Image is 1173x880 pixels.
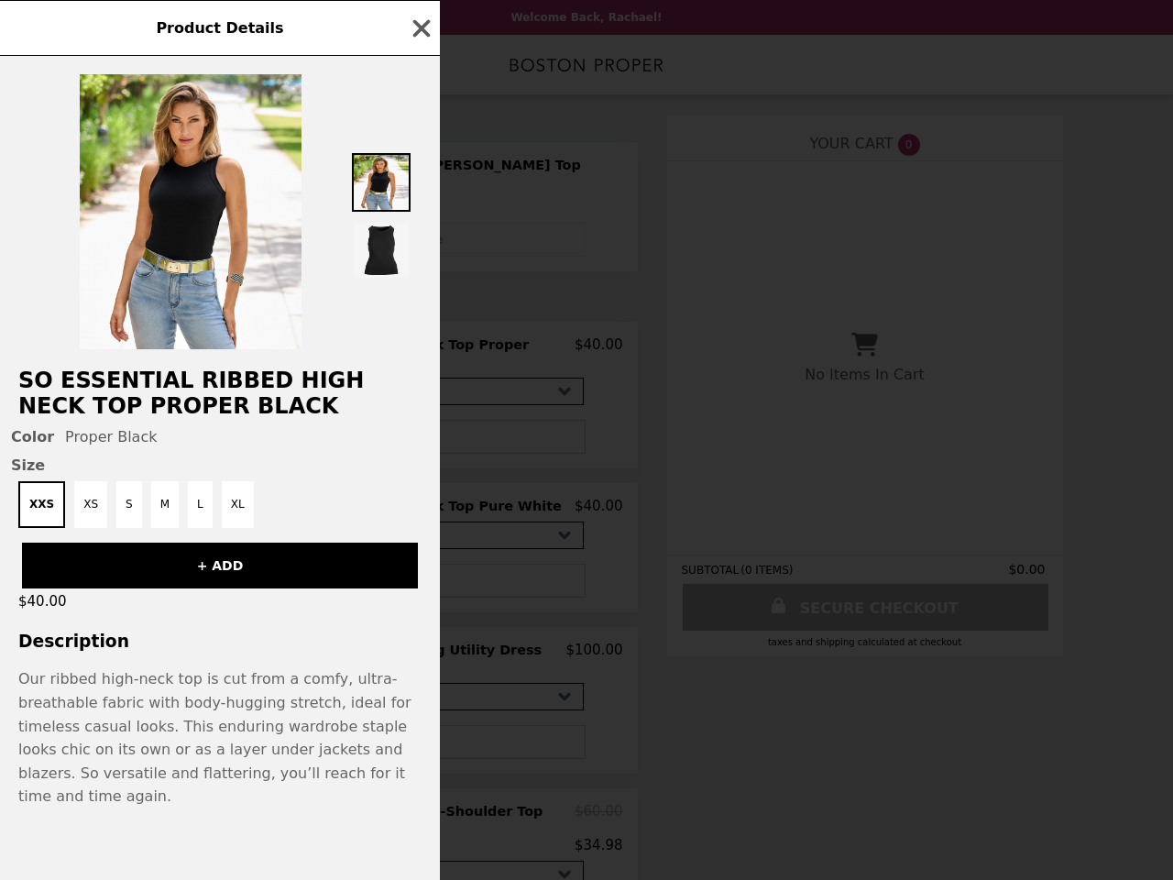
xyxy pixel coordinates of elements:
button: + ADD [22,543,418,588]
button: L [188,481,213,528]
span: Product Details [156,19,283,37]
button: XXS [18,481,65,528]
img: Thumbnail 1 [352,153,411,212]
button: XL [222,481,254,528]
button: S [116,481,142,528]
img: Proper Black / XXS [80,74,301,349]
button: XS [74,481,107,528]
p: Our ribbed high-neck top is cut from a comfy, ultra-breathable fabric with body-hugging stretch, ... [18,667,422,808]
span: Color [11,428,54,445]
span: Size [11,456,429,474]
div: Proper Black [11,428,429,445]
img: Thumbnail 2 [352,221,411,280]
button: M [151,481,179,528]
